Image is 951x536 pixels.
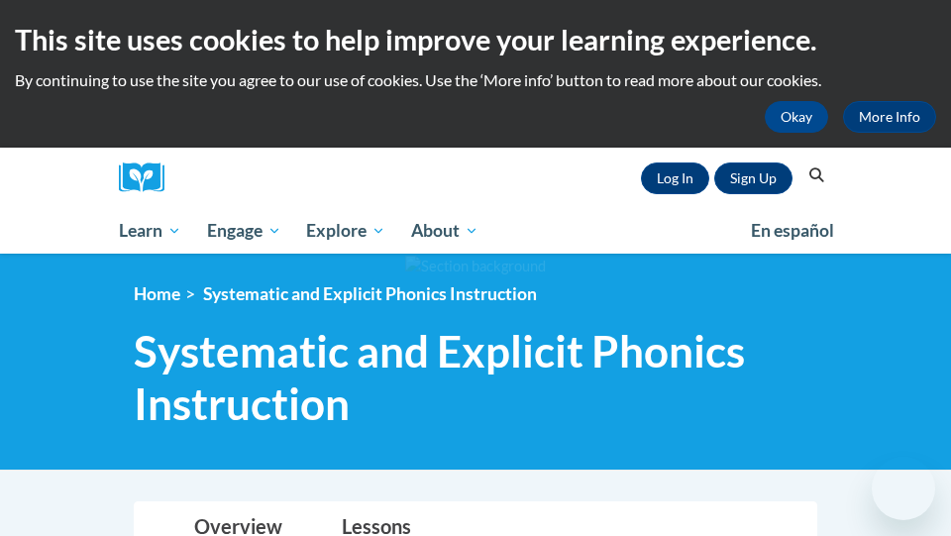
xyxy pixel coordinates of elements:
[751,220,834,241] span: En español
[203,283,537,304] span: Systematic and Explicit Phonics Instruction
[641,162,709,194] a: Log In
[106,208,194,254] a: Learn
[293,208,398,254] a: Explore
[808,168,826,183] i: 
[119,219,181,243] span: Learn
[119,162,178,193] a: Cox Campus
[411,219,478,243] span: About
[802,163,832,187] button: Search
[738,210,847,252] a: En español
[104,208,847,254] div: Main menu
[405,256,546,277] img: Section background
[398,208,491,254] a: About
[306,219,385,243] span: Explore
[207,219,281,243] span: Engage
[843,101,936,133] a: More Info
[134,325,817,430] span: Systematic and Explicit Phonics Instruction
[872,457,935,520] iframe: Button to launch messaging window
[134,283,180,304] a: Home
[714,162,792,194] a: Register
[15,69,936,91] p: By continuing to use the site you agree to our use of cookies. Use the ‘More info’ button to read...
[119,162,178,193] img: Logo brand
[15,20,936,59] h2: This site uses cookies to help improve your learning experience.
[194,208,294,254] a: Engage
[765,101,828,133] button: Okay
